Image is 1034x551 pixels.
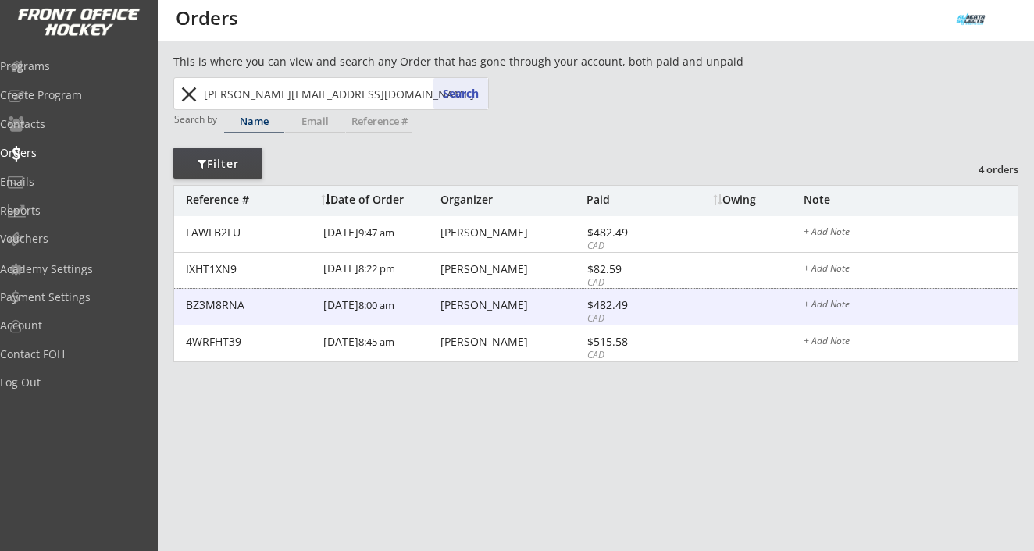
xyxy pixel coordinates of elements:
button: close [176,82,201,107]
font: 8:45 am [358,335,394,349]
div: CAD [587,312,671,325]
div: Organizer [440,194,583,205]
div: Name [224,116,284,126]
div: [DATE] [323,325,437,361]
div: Note [804,194,1018,205]
div: Search by [174,114,219,124]
div: 4 orders [937,162,1018,176]
div: CAD [587,276,671,290]
div: [DATE] [323,289,437,324]
div: IXHT1XN9 [186,264,314,275]
div: [DATE] [323,253,437,288]
div: $515.58 [587,336,671,347]
div: + Add Note [804,300,1018,312]
div: Reference # [186,194,313,205]
input: Start typing name... [201,78,488,109]
div: $482.49 [587,227,671,238]
div: Email [285,116,345,126]
div: Paid [587,194,671,205]
font: 8:00 am [358,298,394,312]
div: + Add Note [804,264,1018,276]
div: BZ3M8RNA [186,300,314,311]
div: Filter [173,156,262,172]
div: Owing [713,194,803,205]
div: [PERSON_NAME] [440,336,583,347]
div: + Add Note [804,227,1018,240]
div: CAD [587,349,671,362]
div: + Add Note [804,336,1018,349]
div: [DATE] [323,216,437,251]
div: [PERSON_NAME] [440,227,583,238]
div: LAWLB2FU [186,227,314,238]
div: 4WRFHT39 [186,336,314,347]
div: [PERSON_NAME] [440,264,583,275]
button: Search [433,78,488,109]
font: 8:22 pm [358,261,395,275]
div: CAD [587,240,671,253]
div: [PERSON_NAME] [440,300,583,311]
div: Reference # [346,116,412,126]
div: Date of Order [321,194,437,205]
div: This is where you can view and search any Order that has gone through your account, both paid and... [173,54,833,69]
font: 9:47 am [358,226,394,240]
div: $82.59 [587,264,671,275]
div: $482.49 [587,300,671,311]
